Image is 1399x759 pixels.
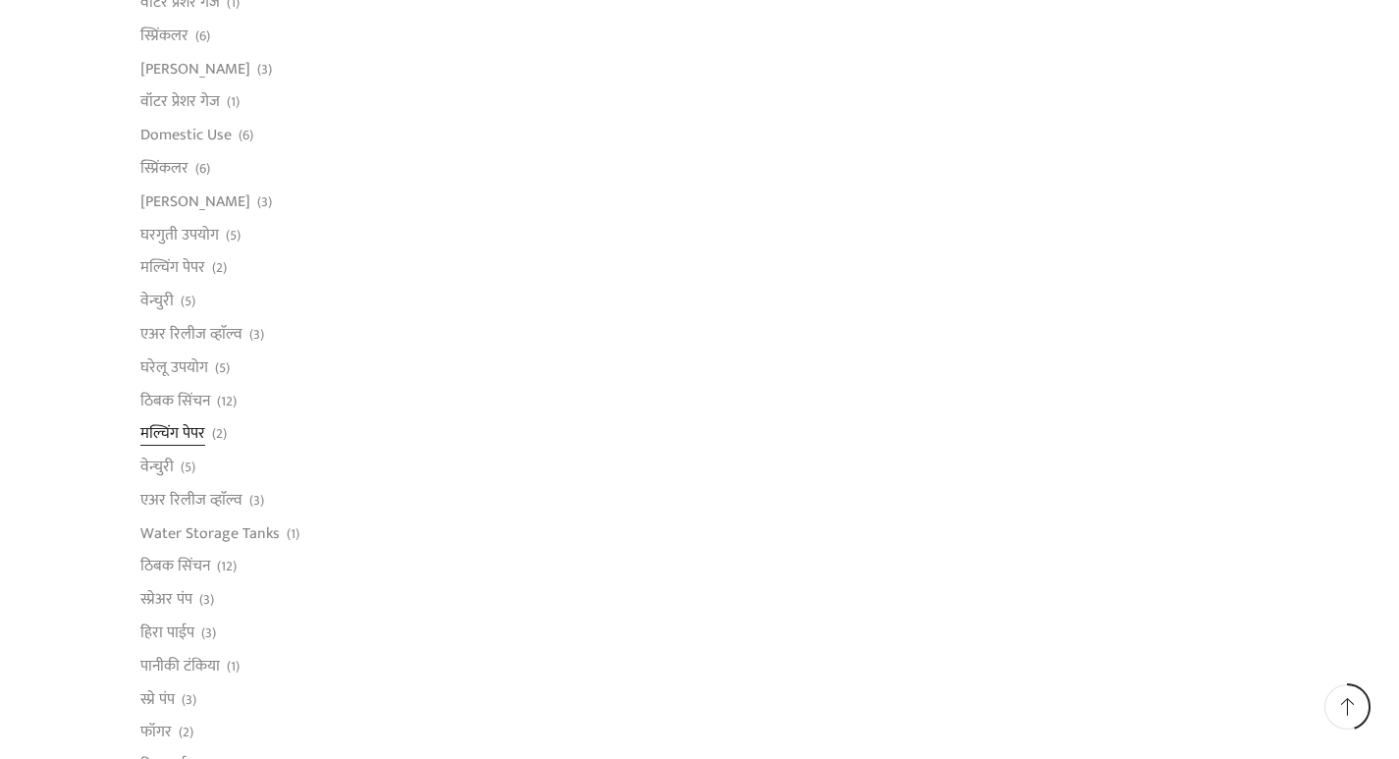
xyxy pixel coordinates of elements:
span: (6) [195,27,210,46]
span: (3) [257,60,272,80]
a: वेन्चुरी [140,285,174,318]
a: मल्चिंग पेपर [140,251,205,285]
a: स्प्रिंकलर [140,19,188,52]
a: ठिबक सिंचन [140,384,210,417]
a: हिरा पाईप [140,616,194,649]
a: एअर रिलीज व्हाॅल्व [140,483,242,516]
a: [PERSON_NAME] [140,52,250,85]
span: (3) [249,491,264,511]
span: (1) [287,524,299,544]
a: वॉटर प्रेशर गेज [140,85,220,119]
span: (3) [182,690,196,710]
a: स्प्रे पंप [140,682,175,716]
a: फॉगर [140,716,172,749]
span: (2) [212,424,227,444]
a: घरेलू उपयोग [140,351,208,384]
span: (5) [181,458,195,477]
span: (2) [212,258,227,278]
span: (12) [217,557,237,576]
span: (6) [195,159,210,179]
span: (5) [181,292,195,311]
a: Water Storage Tanks [140,516,280,550]
span: (1) [227,92,240,112]
span: (3) [201,623,216,643]
span: (2) [179,723,193,742]
a: पानीकी टंकिया [140,649,220,682]
span: (12) [217,392,237,411]
a: Domestic Use [140,119,232,152]
a: स्प्रिंकलर [140,152,188,186]
a: घरगुती उपयोग [140,218,219,251]
span: (5) [226,226,241,245]
a: एअर रिलीज व्हाॅल्व [140,317,242,351]
span: (3) [249,325,264,345]
span: (1) [227,657,240,677]
a: [PERSON_NAME] [140,185,250,218]
a: वेन्चुरी [140,451,174,484]
span: (6) [239,126,253,145]
a: मल्चिंग पेपर [140,417,205,451]
span: (5) [215,358,230,378]
a: ठिबक सिंचन [140,550,210,583]
a: स्प्रेअर पंप [140,583,192,617]
span: (3) [257,192,272,212]
span: (3) [199,590,214,610]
